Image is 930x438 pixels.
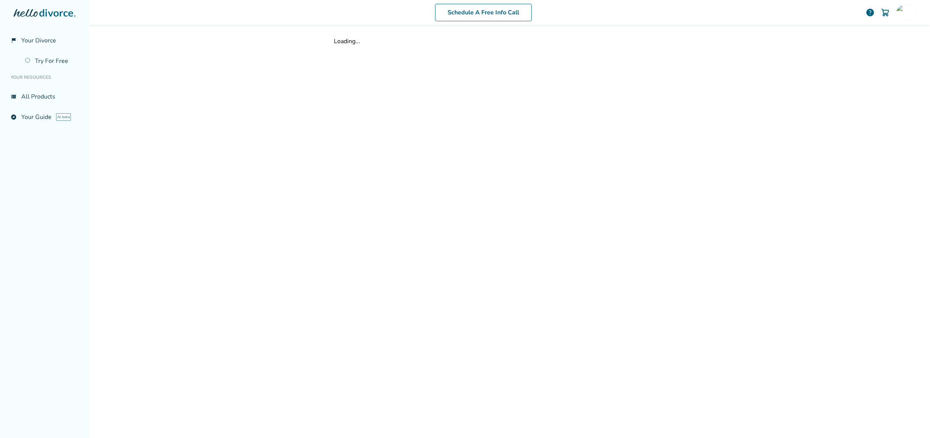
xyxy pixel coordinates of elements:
[11,114,17,120] span: explore
[56,113,71,121] span: AI beta
[896,5,911,20] img: keith.crowder@gmail.com
[866,8,875,17] a: help
[6,70,83,85] li: Your Resources
[435,4,532,21] a: Schedule A Free Info Call
[6,32,83,49] a: flag_2Your Divorce
[11,94,17,100] span: view_list
[11,38,17,44] span: flag_2
[334,37,686,45] div: Loading...
[6,88,83,105] a: view_listAll Products
[20,52,83,70] a: Try For Free
[21,36,56,45] span: Your Divorce
[881,8,890,17] img: Cart
[6,108,83,126] a: exploreYour GuideAI beta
